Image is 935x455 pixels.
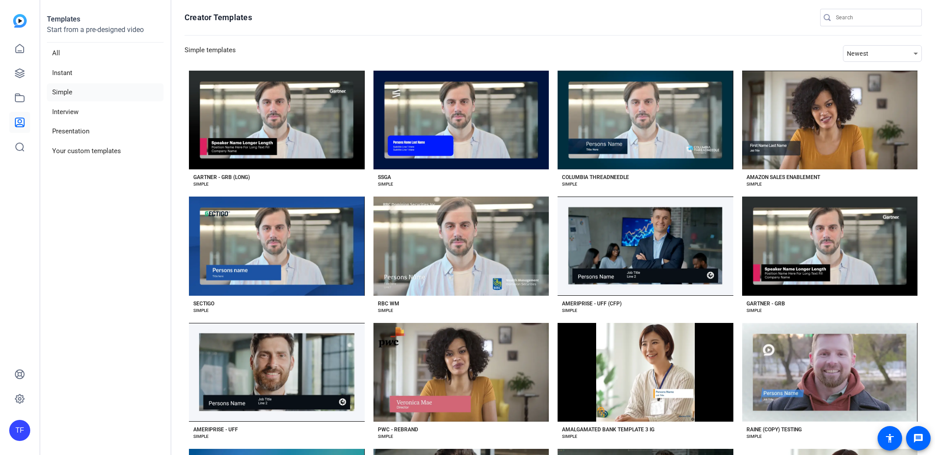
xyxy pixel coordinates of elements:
[189,323,365,422] button: Template image
[378,300,399,307] div: RBC WM
[747,181,762,188] div: SIMPLE
[913,433,924,444] mat-icon: message
[47,83,164,101] li: Simple
[47,44,164,62] li: All
[13,14,27,28] img: blue-gradient.svg
[836,12,915,23] input: Search
[185,45,236,62] h3: Simple templates
[562,300,622,307] div: AMERIPRISE - UFF (CFP)
[747,300,785,307] div: GARTNER - GRB
[847,50,869,57] span: Newest
[373,197,549,295] button: Template image
[193,181,209,188] div: SIMPLE
[562,174,629,181] div: COLUMBIA THREADNEEDLE
[189,71,365,169] button: Template image
[47,64,164,82] li: Instant
[742,323,918,422] button: Template image
[47,25,164,43] p: Start from a pre-designed video
[373,71,549,169] button: Template image
[562,433,577,440] div: SIMPLE
[47,142,164,160] li: Your custom templates
[193,307,209,314] div: SIMPLE
[378,174,391,181] div: SSGA
[378,181,393,188] div: SIMPLE
[562,181,577,188] div: SIMPLE
[558,323,733,422] button: Template image
[47,122,164,140] li: Presentation
[47,15,80,23] strong: Templates
[193,433,209,440] div: SIMPLE
[47,103,164,121] li: Interview
[747,433,762,440] div: SIMPLE
[378,426,418,433] div: PWC - REBRAND
[562,426,654,433] div: AMALGAMATED BANK TEMPLATE 3 IG
[378,307,393,314] div: SIMPLE
[378,433,393,440] div: SIMPLE
[189,197,365,295] button: Template image
[373,323,549,422] button: Template image
[193,174,250,181] div: GARTNER - GRB (LONG)
[185,12,252,23] h1: Creator Templates
[558,71,733,169] button: Template image
[747,307,762,314] div: SIMPLE
[9,420,30,441] div: TF
[742,197,918,295] button: Template image
[742,71,918,169] button: Template image
[193,426,238,433] div: AMERIPRISE - UFF
[747,426,802,433] div: RAINE (COPY) TESTING
[193,300,214,307] div: SECTIGO
[562,307,577,314] div: SIMPLE
[885,433,895,444] mat-icon: accessibility
[747,174,820,181] div: AMAZON SALES ENABLEMENT
[558,197,733,295] button: Template image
